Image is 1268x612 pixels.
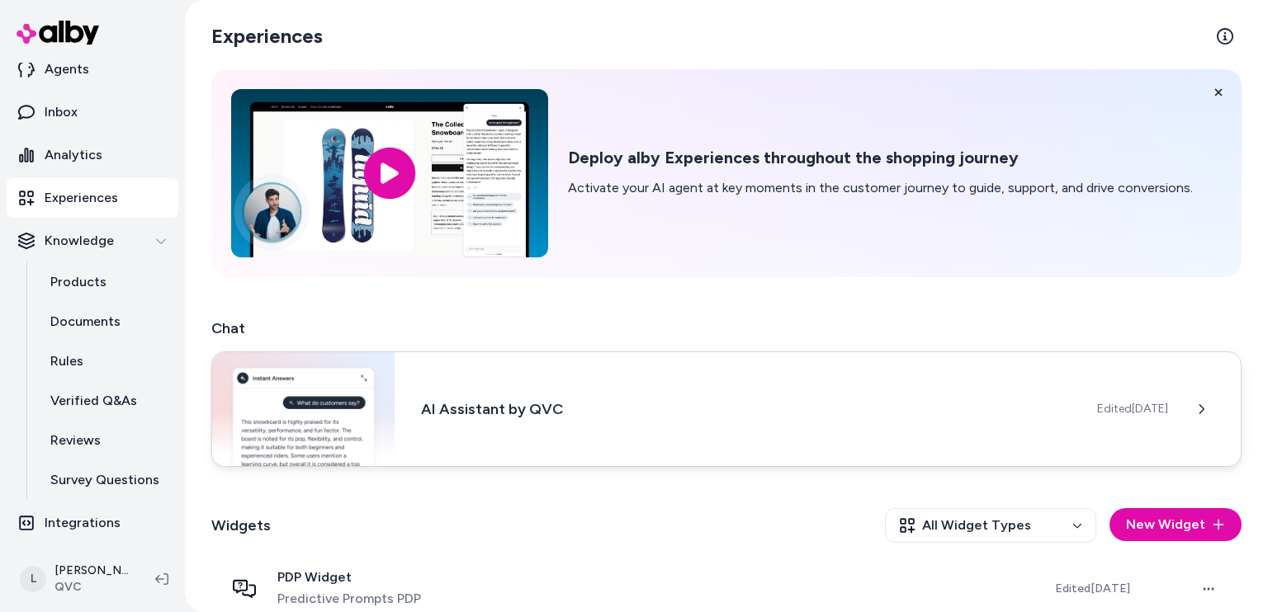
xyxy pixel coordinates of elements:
[34,381,178,421] a: Verified Q&As
[7,49,178,89] a: Agents
[50,391,137,411] p: Verified Q&As
[211,514,271,537] h2: Widgets
[34,302,178,341] a: Documents
[1097,401,1168,417] span: Edited [DATE]
[7,503,178,543] a: Integrations
[50,272,106,292] p: Products
[211,317,1242,340] h2: Chat
[34,460,178,500] a: Survey Questions
[7,135,178,175] a: Analytics
[34,262,178,302] a: Products
[211,23,323,49] h2: Experiences
[568,178,1193,198] p: Activate your AI agent at key moments in the customer journey to guide, support, and drive conver...
[50,351,83,371] p: Rules
[50,470,159,490] p: Survey Questions
[50,312,121,332] p: Documents
[54,579,129,596] span: QVC
[1109,508,1242,541] button: New Widget
[7,221,178,261] button: Knowledge
[45,513,121,533] p: Integrations
[45,188,118,208] p: Experiences
[34,341,178,381] a: Rules
[54,563,129,579] p: [PERSON_NAME]
[1055,581,1130,596] span: Edited [DATE]
[45,145,102,165] p: Analytics
[277,589,421,609] span: Predictive Prompts PDP
[45,102,78,122] p: Inbox
[34,421,178,460] a: Reviews
[7,178,178,218] a: Experiences
[568,148,1193,168] h2: Deploy alby Experiences throughout the shopping journey
[45,59,89,79] p: Agents
[50,431,101,450] p: Reviews
[7,92,178,132] a: Inbox
[20,566,46,592] span: L
[212,352,395,466] img: Chat widget
[885,508,1096,543] button: All Widget Types
[211,353,1242,468] a: Chat widgetAI Assistant by QVCEdited[DATE]
[10,553,142,605] button: L[PERSON_NAME]QVC
[45,231,114,251] p: Knowledge
[421,398,1071,421] h3: AI Assistant by QVC
[277,569,421,586] span: PDP Widget
[17,21,99,45] img: alby Logo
